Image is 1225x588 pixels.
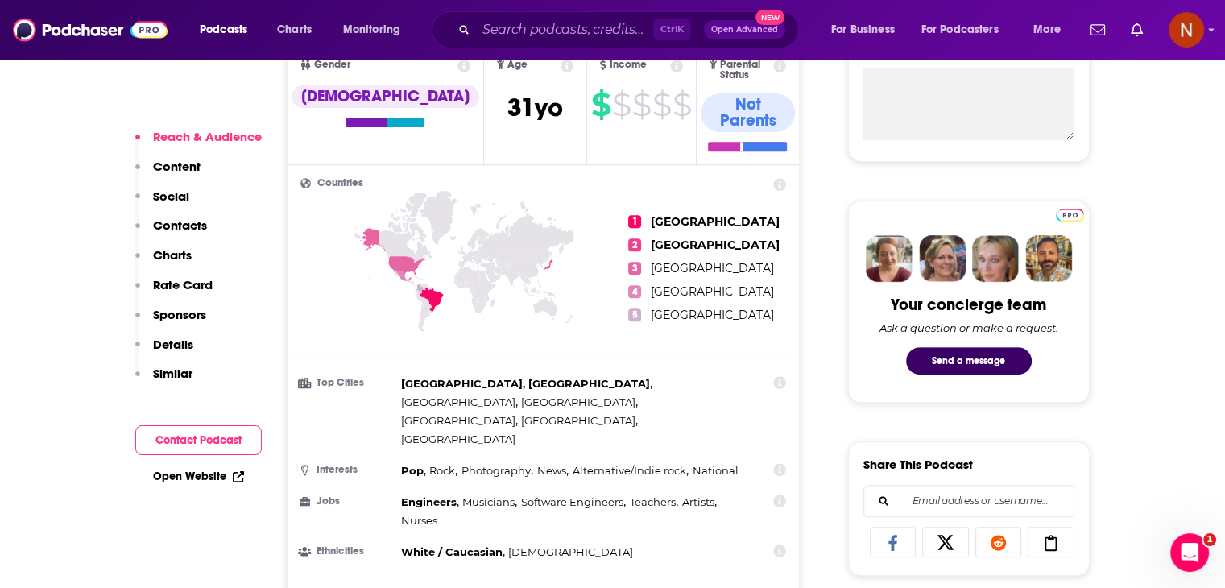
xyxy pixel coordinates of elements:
[1169,12,1204,48] img: User Profile
[153,129,262,144] p: Reach & Audience
[1056,206,1084,222] a: Pro website
[651,284,774,299] span: [GEOGRAPHIC_DATA]
[401,393,518,412] span: ,
[429,464,455,477] span: Rock
[401,377,650,390] span: [GEOGRAPHIC_DATA], [GEOGRAPHIC_DATA]
[401,493,459,511] span: ,
[401,543,505,561] span: ,
[429,462,457,480] span: ,
[651,308,774,322] span: [GEOGRAPHIC_DATA]
[332,17,421,43] button: open menu
[720,60,771,81] span: Parental Status
[521,493,626,511] span: ,
[153,188,189,204] p: Social
[701,93,796,132] div: Not Parents
[521,393,638,412] span: ,
[870,527,917,557] a: Share on Facebook
[877,486,1061,516] input: Email address or username...
[447,11,814,48] div: Search podcasts, credits, & more...
[277,19,312,41] span: Charts
[573,462,689,480] span: ,
[521,414,635,427] span: [GEOGRAPHIC_DATA]
[972,235,1019,282] img: Jules Profile
[628,238,641,251] span: 2
[1025,235,1072,282] img: Jon Profile
[921,19,999,41] span: For Podcasters
[200,19,247,41] span: Podcasts
[755,10,784,25] span: New
[1033,19,1061,41] span: More
[879,321,1058,334] div: Ask a question or make a request.
[1028,527,1074,557] a: Copy Link
[651,214,780,229] span: [GEOGRAPHIC_DATA]
[652,92,671,118] span: $
[820,17,915,43] button: open menu
[632,92,651,118] span: $
[300,378,395,388] h3: Top Cities
[314,60,350,70] span: Gender
[401,414,515,427] span: [GEOGRAPHIC_DATA]
[401,395,515,408] span: [GEOGRAPHIC_DATA]
[682,495,714,508] span: Artists
[537,462,569,480] span: ,
[401,495,457,508] span: Engineers
[300,465,395,475] h3: Interests
[508,545,633,558] span: [DEMOGRAPHIC_DATA]
[153,247,192,263] p: Charts
[135,159,201,188] button: Content
[630,495,676,508] span: Teachers
[476,17,653,43] input: Search podcasts, credits, & more...
[401,462,426,480] span: ,
[153,470,244,483] a: Open Website
[401,545,503,558] span: White / Caucasian
[628,215,641,228] span: 1
[135,425,262,455] button: Contact Podcast
[906,347,1032,375] button: Send a message
[153,366,192,381] p: Similar
[13,14,168,45] img: Podchaser - Follow, Share and Rate Podcasts
[135,337,193,366] button: Details
[1169,12,1204,48] button: Show profile menu
[651,261,774,275] span: [GEOGRAPHIC_DATA]
[653,19,691,40] span: Ctrl K
[1056,209,1084,222] img: Podchaser Pro
[153,159,201,174] p: Content
[401,514,437,527] span: Nurses
[300,496,395,507] h3: Jobs
[153,217,207,233] p: Contacts
[135,129,262,159] button: Reach & Audience
[401,412,518,430] span: ,
[911,17,1022,43] button: open menu
[135,307,206,337] button: Sponsors
[891,295,1046,315] div: Your concierge team
[153,307,206,322] p: Sponsors
[153,277,213,292] p: Rate Card
[711,26,778,34] span: Open Advanced
[573,464,686,477] span: Alternative/Indie rock
[135,217,207,247] button: Contacts
[922,527,969,557] a: Share on X/Twitter
[507,92,563,123] span: 31 yo
[135,277,213,307] button: Rate Card
[628,285,641,298] span: 4
[1022,17,1081,43] button: open menu
[521,395,635,408] span: [GEOGRAPHIC_DATA]
[507,60,528,70] span: Age
[461,464,531,477] span: Photography
[292,85,479,108] div: [DEMOGRAPHIC_DATA]
[692,464,738,477] span: National
[188,17,268,43] button: open menu
[401,375,652,393] span: ,
[1203,533,1216,546] span: 1
[1170,533,1209,572] iframe: Intercom live chat
[153,337,193,352] p: Details
[1084,16,1111,43] a: Show notifications dropdown
[610,60,647,70] span: Income
[135,188,189,218] button: Social
[462,493,517,511] span: ,
[863,485,1074,517] div: Search followers
[401,464,424,477] span: Pop
[975,527,1022,557] a: Share on Reddit
[401,433,515,445] span: [GEOGRAPHIC_DATA]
